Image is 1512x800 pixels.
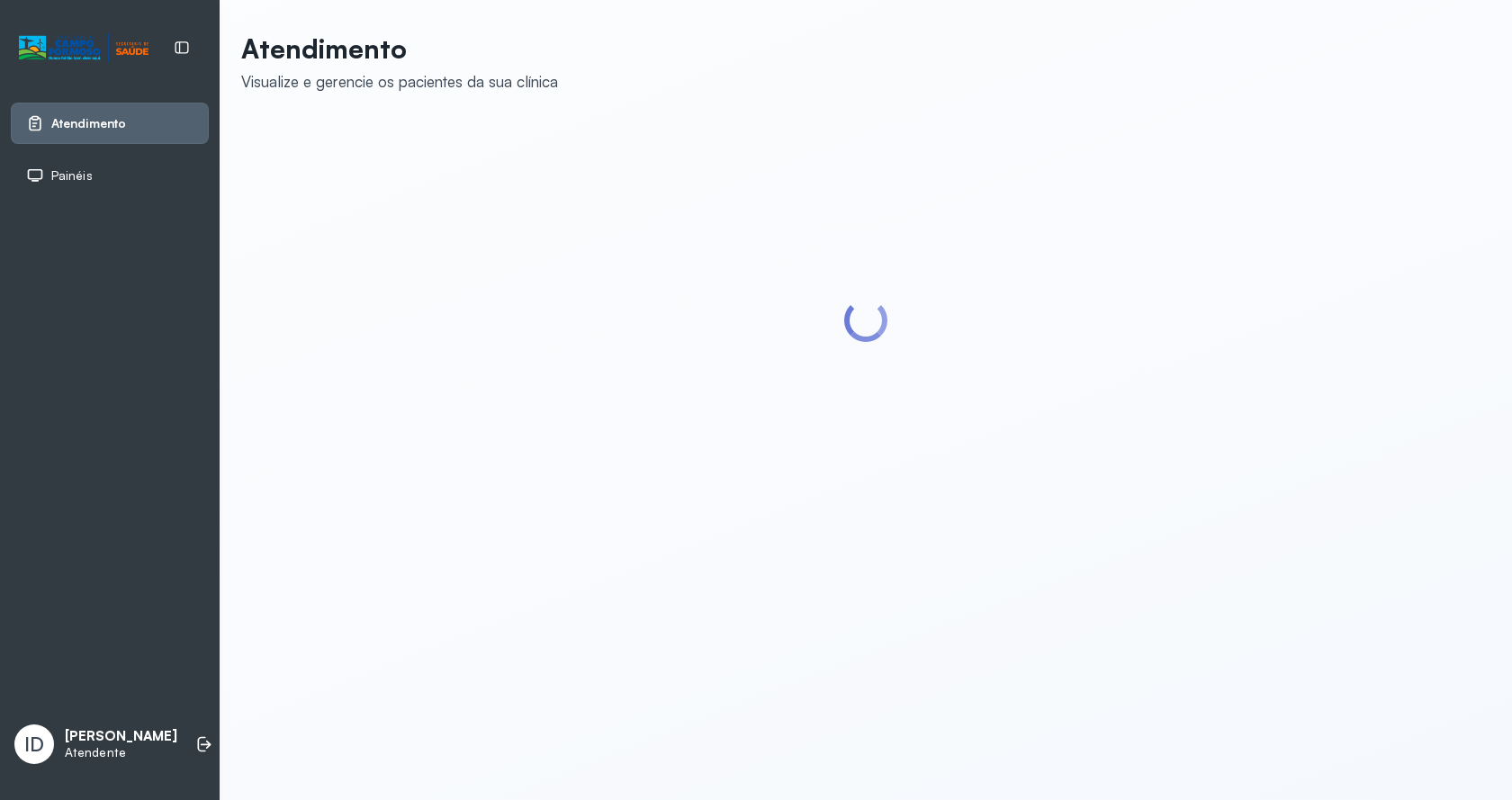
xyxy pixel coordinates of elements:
[241,32,558,65] p: Atendimento
[19,33,148,63] img: Logotipo do estabelecimento
[51,168,93,184] span: Painéis
[51,116,126,131] span: Atendimento
[65,745,177,760] p: Atendente
[65,728,177,745] p: [PERSON_NAME]
[26,114,193,132] a: Atendimento
[241,72,558,91] div: Visualize e gerencie os pacientes da sua clínica
[24,733,44,756] span: ID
